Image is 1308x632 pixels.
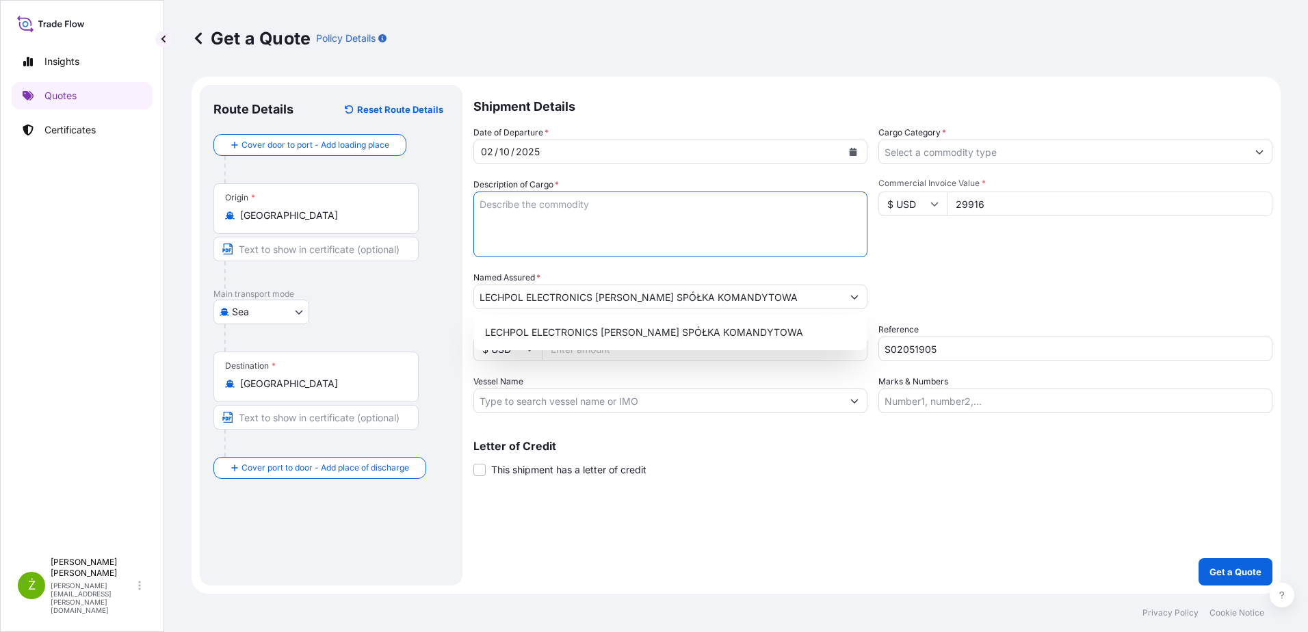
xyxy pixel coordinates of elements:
a: Cookie Notice [1209,607,1264,618]
span: Cover port to door - Add place of discharge [241,461,409,475]
span: Freight Cost [473,323,867,334]
input: Origin [240,209,402,222]
p: Quotes [44,89,77,103]
a: Quotes [12,82,153,109]
p: Shipment Details [473,85,1272,126]
div: month, [498,144,511,160]
p: Reset Route Details [357,103,443,116]
a: Insights [12,48,153,75]
input: Select a commodity type [879,140,1247,164]
div: day, [480,144,495,160]
span: Commercial Invoice Value [878,178,1272,189]
p: [PERSON_NAME] [PERSON_NAME] [51,557,135,579]
input: Your internal reference [878,337,1272,361]
div: / [495,144,498,160]
label: Description of Cargo [473,178,559,192]
label: Cargo Category [878,126,946,140]
p: Get a Quote [192,27,311,49]
input: Type to search vessel name or IMO [474,389,842,413]
input: Type amount [947,192,1272,216]
p: Insights [44,55,79,68]
label: Reference [878,323,919,337]
input: Text to appear on certificate [213,405,419,430]
div: year, [514,144,541,160]
p: [PERSON_NAME][EMAIL_ADDRESS][PERSON_NAME][DOMAIN_NAME] [51,581,135,614]
button: Show suggestions [842,285,867,309]
span: This shipment has a letter of credit [491,463,646,477]
button: Calendar [842,141,864,163]
button: Cover door to port - Add loading place [213,134,406,156]
div: / [511,144,514,160]
a: Privacy Policy [1142,607,1199,618]
button: Reset Route Details [338,98,449,120]
input: Text to appear on certificate [213,237,419,261]
p: Route Details [213,101,293,118]
p: Letter of Credit [473,440,1272,451]
span: Date of Departure [473,126,549,140]
a: Certificates [12,116,153,144]
input: Destination [240,377,402,391]
span: Sea [232,305,249,319]
div: Suggestions [480,320,861,345]
p: Certificates [44,123,96,137]
label: Marks & Numbers [878,375,948,389]
span: Ż [28,579,36,592]
label: Named Assured [473,271,540,285]
button: Get a Quote [1199,558,1272,585]
span: Cover door to port - Add loading place [241,138,389,152]
div: Destination [225,360,276,371]
p: Policy Details [316,31,376,45]
input: Full name [474,285,842,309]
button: Show suggestions [1247,140,1272,164]
button: Show suggestions [842,389,867,413]
p: Main transport mode [213,289,449,300]
button: Cover port to door - Add place of discharge [213,457,426,479]
div: Origin [225,192,255,203]
span: LECHPOL ELECTRONICS [PERSON_NAME] SPÓŁKA KOMANDYTOWA [485,326,803,339]
button: Select transport [213,300,309,324]
p: Get a Quote [1209,565,1261,579]
label: Vessel Name [473,375,523,389]
input: Number1, number2,... [878,389,1272,413]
